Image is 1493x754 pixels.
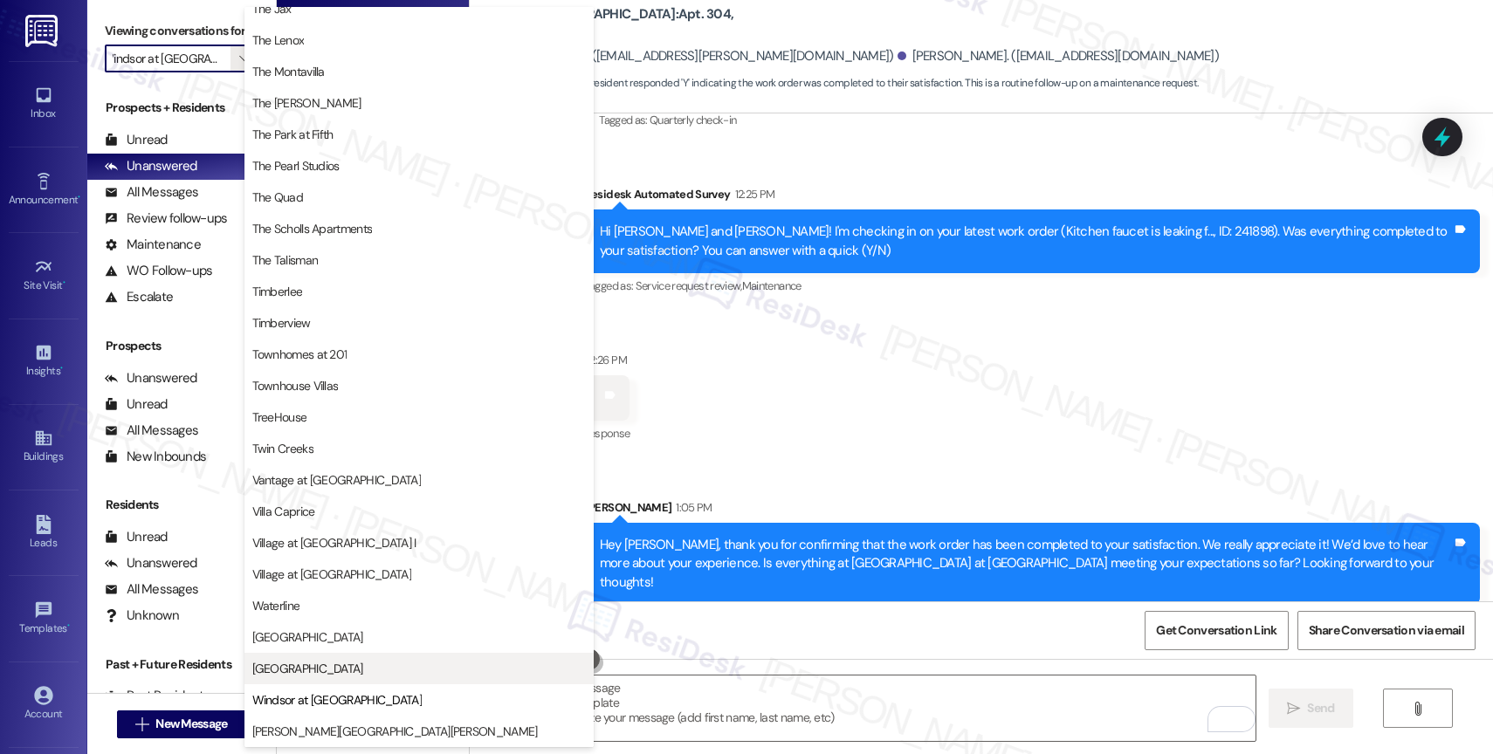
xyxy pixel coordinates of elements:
div: 12:25 PM [731,185,775,203]
span: Service request review , [636,278,742,293]
span: Timberlee [252,283,303,300]
div: [PERSON_NAME]. ([EMAIL_ADDRESS][DOMAIN_NAME]) [898,47,1219,65]
div: New Inbounds [105,448,206,466]
span: The Montavilla [252,63,325,80]
div: [PERSON_NAME]. ([EMAIL_ADDRESS][PERSON_NAME][DOMAIN_NAME]) [478,47,894,65]
button: New Message [117,710,246,738]
div: Unanswered [105,554,197,572]
div: Tagged as: [599,107,1480,133]
span: Get Conversation Link [1156,621,1276,640]
span: The Talisman [252,251,319,269]
span: TreeHouse [252,408,307,426]
span: Waterline [252,597,300,614]
div: Unanswered [105,369,197,387]
i:  [1287,702,1300,716]
div: [PERSON_NAME] [585,498,1480,523]
span: The Quad [252,188,303,206]
span: : The resident responded 'Y' indicating the work order was completed to their satisfaction. This ... [478,74,1199,93]
span: The Lenox [252,31,305,49]
span: Townhomes at 201 [252,346,347,363]
div: Unread [105,131,168,149]
span: Share Conversation via email [1309,621,1464,640]
div: All Messages [105,580,198,599]
span: The Park at Fifth [252,126,334,143]
a: Leads [9,510,79,557]
span: [GEOGRAPHIC_DATA] [252,628,363,646]
div: All Messages [105,422,198,440]
img: ResiDesk Logo [25,15,61,47]
i:  [135,717,148,731]
div: All Messages [105,183,198,202]
span: The Scholls Apartments [252,220,373,237]
span: • [78,191,80,203]
button: Send [1269,689,1353,728]
a: Site Visit • [9,252,79,299]
span: Townhouse Villas [252,377,339,394]
div: Residents [87,496,276,514]
div: Prospects [87,337,276,355]
i:  [1411,702,1424,716]
span: Village at [GEOGRAPHIC_DATA] [252,565,411,583]
input: All communities [113,45,230,72]
div: 1:05 PM [671,498,712,517]
span: The [PERSON_NAME] [252,94,361,112]
a: Account [9,681,79,728]
span: • [63,277,65,289]
div: Unknown [105,607,179,625]
span: Twin Creeks [252,440,313,457]
div: Maintenance [105,236,201,254]
div: Unread [105,528,168,546]
span: Villa Caprice [252,503,315,520]
b: Windsor at [GEOGRAPHIC_DATA]: Apt. 304, [STREET_ADDRESS] [478,5,828,43]
button: Share Conversation via email [1297,611,1476,650]
span: Maintenance [742,278,802,293]
span: Windsor at [GEOGRAPHIC_DATA] [252,691,422,709]
i:  [239,51,249,65]
div: Hi [PERSON_NAME] and [PERSON_NAME]! I'm checking in on your latest work order (Kitchen faucet is ... [600,223,1452,260]
div: Hey [PERSON_NAME], thank you for confirming that the work order has been completed to your satisf... [600,536,1452,592]
div: Tagged as: [585,273,1480,298]
textarea: To enrich screen reader interactions, please activate Accessibility in Grammarly extension settings [490,675,1256,741]
span: Vantage at [GEOGRAPHIC_DATA] [252,471,421,489]
a: Templates • [9,595,79,642]
a: Buildings [9,423,79,470]
span: Timberview [252,314,311,332]
div: Residesk Automated Survey [585,185,1480,209]
span: • [60,362,63,374]
div: WO Follow-ups [105,262,212,280]
span: Quarterly check-in [650,113,736,127]
div: Past + Future Residents [87,655,276,674]
span: [PERSON_NAME][GEOGRAPHIC_DATA][PERSON_NAME] [252,723,538,740]
div: Unanswered [105,157,197,175]
span: Send [1307,699,1334,717]
span: [GEOGRAPHIC_DATA] [252,660,363,677]
a: Inbox [9,80,79,127]
span: New Message [155,715,227,733]
button: Get Conversation Link [1145,611,1288,650]
a: Insights • [9,338,79,385]
span: Village at [GEOGRAPHIC_DATA] I [252,534,416,552]
div: 12:26 PM [582,351,627,369]
span: The Pearl Studios [252,157,340,175]
label: Viewing conversations for [105,17,258,45]
div: Review follow-ups [105,209,227,228]
div: Past Residents [105,687,210,705]
div: Unread [105,395,168,414]
div: Escalate [105,288,173,306]
span: • [67,620,70,632]
div: Prospects + Residents [87,99,276,117]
